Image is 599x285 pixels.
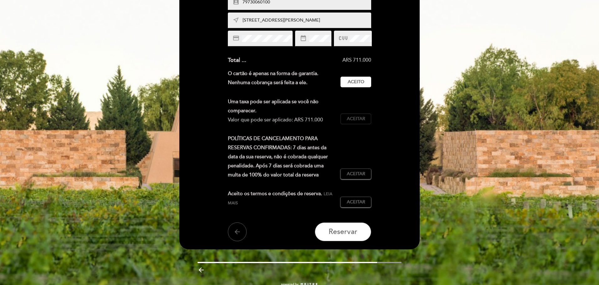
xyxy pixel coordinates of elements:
[347,116,365,122] span: Aceitar
[340,197,371,207] button: Aceitar
[329,227,357,236] span: Reservar
[228,189,341,207] div: Aceito os termos e condições de reserva.
[228,115,336,125] div: Valor que pode ser aplicado: ARS 711.000
[347,171,365,177] span: Aceitar
[300,35,307,42] i: date_range
[233,17,239,23] i: near_me
[340,169,371,179] button: Aceitar
[228,191,332,206] span: Leia mais
[228,57,246,64] span: Total ...
[315,222,371,241] button: Reservar
[340,77,371,87] button: Aceito
[347,199,365,206] span: Aceitar
[228,69,341,87] div: O cartão é apenas na forma de garantia. Nenhuma cobrança será feita a ele.
[228,134,341,179] div: POLÍTICAS DE CANCELAMENTO PARA RESERVAS CONFIRMADAS: 7 dias antes da data da sua reserva, não é c...
[242,17,372,24] input: Endereço de cobrança
[246,57,371,64] div: ARS 711.000
[233,35,239,42] i: credit_card
[233,228,241,236] i: arrow_back
[228,97,336,115] div: Uma taxa pode ser aplicada se você não comparecer.
[228,222,247,241] button: arrow_back
[340,114,371,124] button: Aceitar
[348,79,364,85] span: Aceito
[197,266,205,274] i: arrow_backward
